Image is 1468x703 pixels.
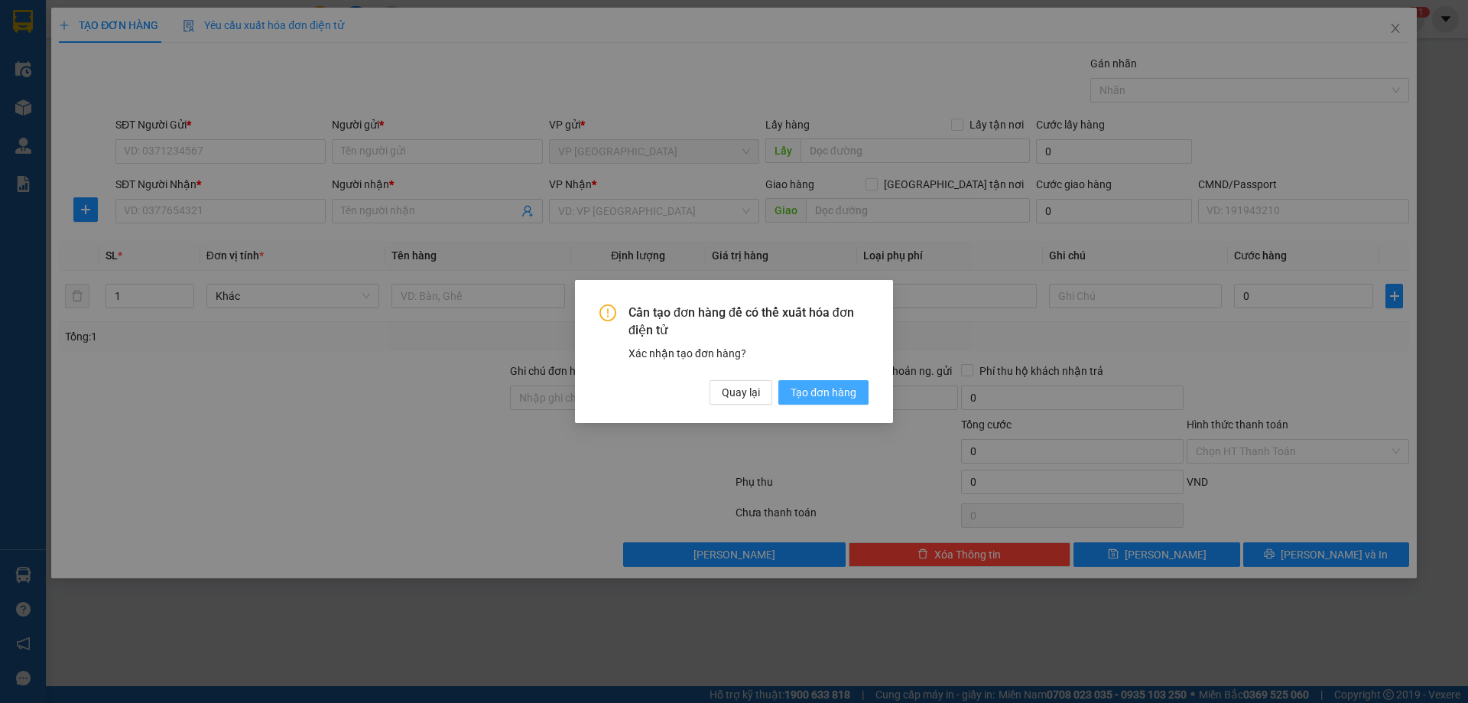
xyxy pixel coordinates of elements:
[628,345,869,362] div: Xác nhận tạo đơn hàng?
[722,384,760,401] span: Quay lại
[628,304,869,339] span: Cần tạo đơn hàng để có thể xuất hóa đơn điện tử
[710,380,772,405] button: Quay lại
[778,380,869,405] button: Tạo đơn hàng
[599,304,616,321] span: exclamation-circle
[791,384,856,401] span: Tạo đơn hàng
